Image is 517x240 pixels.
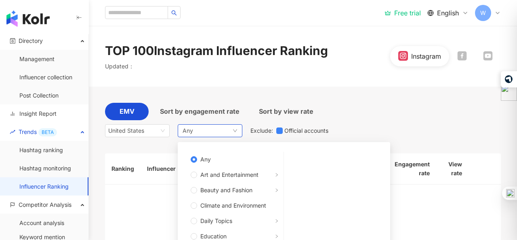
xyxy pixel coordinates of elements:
span: Inbox Panel [33,198,60,208]
div: United States [108,125,135,137]
span: Daily Topics [200,217,232,225]
span: Any [183,126,193,135]
th: Influencer [141,153,340,185]
th: Ranking [105,153,141,185]
span: Official accounts [283,126,332,135]
span: Directory [19,32,43,50]
span: Climate and Environment [200,201,266,210]
span: W [480,8,486,17]
span: xTiles [38,11,53,17]
div: No data [115,225,491,234]
span: Clip more: [32,84,58,93]
th: Engagement rate [388,153,436,185]
span: down [233,128,237,133]
img: one_i.png [506,189,515,198]
span: Beauty and Fashion [200,186,252,195]
th: View rate [436,153,469,185]
a: Hashtag monitoring [19,164,71,172]
span: Save as Note in xTiles [60,218,118,226]
a: Insight Report [10,110,57,118]
div: Destination [20,187,146,196]
span: search [171,10,177,16]
span: Sort by engagement rate [160,106,240,117]
a: Post Collection [19,91,59,100]
span: Art and Entertainment [200,170,258,179]
span: right [275,217,279,225]
a: Free trial [385,9,421,17]
span: right [275,186,279,195]
span: Trends [19,123,57,141]
p: Updated ： [105,62,134,70]
span: right [275,170,279,179]
span: Competitor Analysis [19,195,71,214]
a: Hashtag ranking [19,146,63,154]
span: Any [200,155,211,164]
a: Account analysis [19,219,64,227]
span: English [437,8,459,17]
span: EMV [120,106,135,117]
span: Sort by view rate [259,106,313,117]
a: Management [19,55,55,63]
div: Instagram [411,52,441,61]
span: Exclude : [250,127,273,134]
div: BETA [38,128,57,136]
img: ADKq_NZco6Q7wAOwBuy5BCu_Mb2HhSmda_cdUOaEzeTZfFKDnxF7sHU3L99A__8y54yvhpAxPyOmnEiGhZxjC77gOb6JAbUZ5... [21,51,151,77]
div: TOP 100 Instagram Influencer Ranking [105,42,328,59]
a: Influencer Ranking [19,183,69,191]
img: logo [6,11,50,27]
span: rise [10,129,15,135]
a: Influencer collection [19,73,72,81]
span: Clear all and close [98,108,141,117]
